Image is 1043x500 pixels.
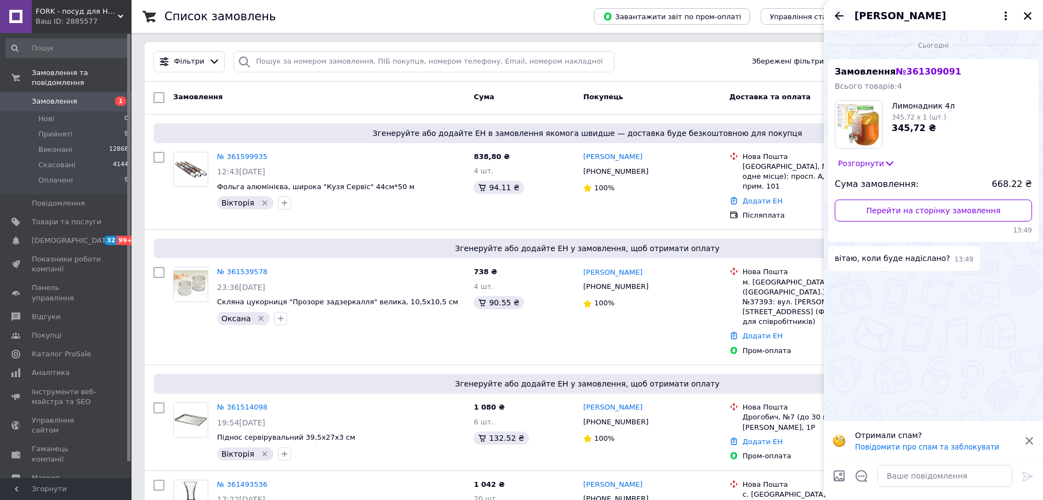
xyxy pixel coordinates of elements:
img: Фото товару [174,160,208,179]
h1: Список замовлень [164,10,276,23]
span: Каталог ProSale [32,349,91,359]
button: Відкрити шаблони відповідей [854,469,869,483]
a: [PERSON_NAME] [583,152,642,162]
input: Пошук [5,38,129,58]
svg: Видалити мітку [257,314,265,323]
div: 94.11 ₴ [474,181,523,194]
img: :face_with_monocle: [833,434,846,447]
button: Управління статусами [761,8,862,25]
a: Піднос сервірувальний 39,5х27х3 см [217,433,355,441]
div: Нова Пошта [743,267,896,277]
span: Замовлення та повідомлення [32,68,132,88]
span: Замовлення [835,66,961,77]
span: Повідомлення [32,198,85,208]
span: 100% [594,184,614,192]
span: Маркет [32,473,60,483]
span: 838,80 ₴ [474,152,510,161]
div: м. [GEOGRAPHIC_DATA] ([GEOGRAPHIC_DATA].), Поштомат №37393: вул. [PERSON_NAME][STREET_ADDRESS] (Ф... [743,277,896,327]
svg: Видалити мітку [260,450,269,458]
div: Дрогобич, №7 (до 30 кг): вул. [PERSON_NAME], 1Р [743,412,896,432]
a: Додати ЕН [743,438,783,446]
button: Повідомити про спам та заблокувати [855,443,999,451]
span: 738 ₴ [474,268,497,276]
span: Замовлення [173,93,223,101]
span: 345,72 ₴ [892,123,936,133]
div: [GEOGRAPHIC_DATA], №69 (до 30 кг на одне місце): просп. Адміральський, 1, прим. 101 [743,162,896,192]
a: № 361539578 [217,268,267,276]
span: Аналітика [32,368,70,378]
div: Ваш ID: 2885577 [36,16,132,26]
span: Управління сайтом [32,416,101,435]
span: Гаманець компанії [32,444,101,464]
span: 13:49 12.09.2025 [954,255,973,264]
span: Панель управління [32,283,101,303]
button: Розгорнути [835,157,898,169]
span: Покупець [583,93,623,101]
a: [PERSON_NAME] [583,480,642,490]
span: Сума замовлення: [835,178,919,191]
span: Управління статусами [770,13,853,21]
span: Скасовані [38,160,76,170]
span: FORK - посуд для HoReCa [36,7,118,16]
span: 100% [594,299,614,307]
div: Нова Пошта [743,152,896,162]
span: Згенеруйте або додайте ЕН у замовлення, щоб отримати оплату [158,378,1017,389]
span: 345,72 x 1 (шт.) [892,113,946,121]
span: 12:43[DATE] [217,167,265,176]
span: 12868 [109,145,128,155]
button: Закрити [1021,9,1034,22]
span: Cума [474,93,494,101]
a: Перейти на сторінку замовлення [835,200,1032,221]
span: Покупці [32,331,61,340]
span: [DEMOGRAPHIC_DATA] [32,236,113,246]
span: Оксана [221,314,250,323]
span: 9 [124,129,128,139]
div: 12.09.2025 [828,39,1039,50]
span: Вікторія [221,450,254,458]
span: Згенеруйте або додайте ЕН в замовлення якомога швидше — доставка буде безкоштовною для покупця [158,128,1017,139]
span: [PERSON_NAME] [854,9,946,23]
span: 6 шт. [474,418,493,426]
span: 32 [104,236,117,245]
a: Фольга алюмінієва, широка "Кузя Сервіс" 44см*50 м [217,183,414,191]
a: Додати ЕН [743,197,783,205]
span: 668.22 ₴ [992,178,1032,191]
a: Фото товару [173,267,208,302]
button: Назад [833,9,846,22]
a: № 361514098 [217,403,267,411]
a: Фото товару [173,152,208,187]
div: 90.55 ₴ [474,296,523,309]
a: № 361493536 [217,480,267,488]
span: Фільтри [174,56,204,67]
span: Сьогодні [914,41,953,50]
span: Скляна цукорниця "Прозоре задзеркалля" велика, 10,5х10,5 см [217,298,458,306]
button: Завантажити звіт по пром-оплаті [594,8,750,25]
img: Фото товару [174,403,208,437]
span: вітаю, коли буде надіслано? [835,253,950,264]
span: Відгуки [32,312,60,322]
a: [PERSON_NAME] [583,402,642,413]
a: [PERSON_NAME] [583,268,642,278]
span: 1 042 ₴ [474,480,504,488]
div: Пром-оплата [743,346,896,356]
div: [PHONE_NUMBER] [581,280,651,294]
span: 13:49 12.09.2025 [835,226,1032,235]
span: Показники роботи компанії [32,254,101,274]
span: Нові [38,114,54,124]
span: Завантажити звіт по пром-оплаті [603,12,741,21]
img: Фото товару [174,270,208,299]
p: Отримали спам? [855,430,1018,441]
span: Оплачені [38,175,73,185]
span: 9 [124,175,128,185]
div: Пром-оплата [743,451,896,461]
span: Лимонадник 4л [892,100,955,111]
button: [PERSON_NAME] [854,9,1012,23]
div: [PHONE_NUMBER] [581,164,651,179]
span: Виконані [38,145,72,155]
div: Нова Пошта [743,480,896,490]
span: Прийняті [38,129,72,139]
input: Пошук за номером замовлення, ПІБ покупця, номером телефону, Email, номером накладної [233,51,614,72]
a: Додати ЕН [743,332,783,340]
span: Згенеруйте або додайте ЕН у замовлення, щоб отримати оплату [158,243,1017,254]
